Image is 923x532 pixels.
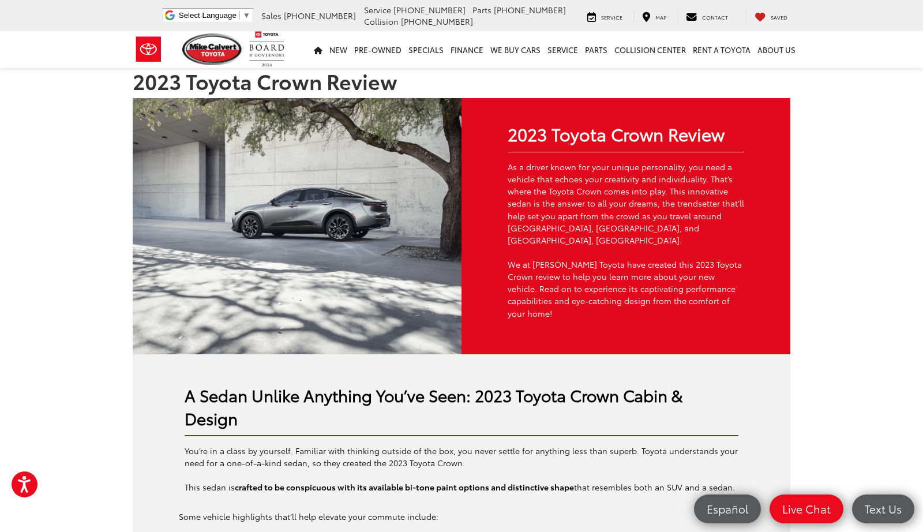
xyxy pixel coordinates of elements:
[185,383,738,429] div: A Sedan Unlike Anything You’ve Seen: 2023 Toyota Crown Cabin & Design
[859,501,907,516] span: Text Us
[179,11,250,20] a: Select Language​
[770,494,843,523] a: Live Chat
[284,10,356,21] span: [PHONE_NUMBER]
[179,11,237,20] span: Select Language
[235,481,574,493] strong: crafted to be conspicuous with its available bi-tone paint options and distinctive shape
[579,10,631,22] a: Service
[401,16,473,27] span: [PHONE_NUMBER]
[364,4,391,16] span: Service
[601,13,622,21] span: Service
[494,4,566,16] span: [PHONE_NUMBER]
[310,31,326,68] a: Home
[472,4,491,16] span: Parts
[633,10,675,22] a: Map
[243,11,250,20] span: ▼
[133,69,790,92] h1: 2023 Toyota Crown Review
[544,31,581,68] a: Service
[508,161,744,247] div: As a driver known for your unique personality, you need a vehicle that echoes your creativity and...
[689,31,754,68] a: Rent a Toyota
[702,13,728,21] span: Contact
[754,31,799,68] a: About Us
[655,13,666,21] span: Map
[185,445,738,470] div: You’re in a class by yourself. Familiar with thinking outside of the box, you never settle for an...
[508,121,744,146] div: 2023 Toyota Crown Review
[581,31,611,68] a: Parts
[852,494,914,523] a: Text Us
[771,13,787,21] span: Saved
[746,10,796,22] a: My Saved Vehicles
[776,501,836,516] span: Live Chat
[487,31,544,68] a: WE BUY CARS
[182,33,243,65] img: Mike Calvert Toyota
[393,4,466,16] span: [PHONE_NUMBER]
[701,501,754,516] span: Español
[326,31,351,68] a: New
[508,258,744,320] div: We at [PERSON_NAME] Toyota have created this 2023 Toyota Crown review to help you learn more abou...
[127,31,170,68] img: Toyota
[611,31,689,68] a: Collision Center
[677,10,737,22] a: Contact
[185,481,738,493] div: This sedan is that resembles both an SUV and a sedan.
[364,16,399,27] span: Collision
[239,11,240,20] span: ​
[694,494,761,523] a: Español
[351,31,405,68] a: Pre-Owned
[261,10,282,21] span: Sales
[179,511,744,523] div: Some vehicle highlights that’ll help elevate your commute include:
[447,31,487,68] a: Finance
[405,31,447,68] a: Specials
